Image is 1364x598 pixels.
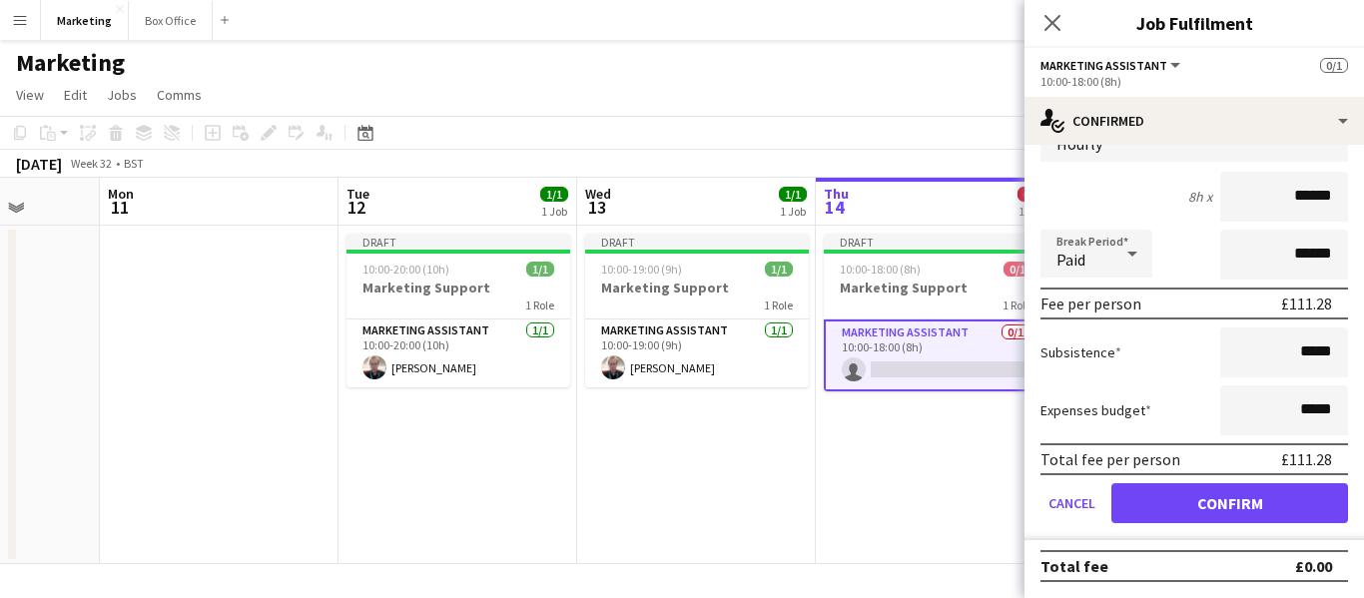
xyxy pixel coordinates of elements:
span: 1 Role [525,298,554,312]
span: 10:00-18:00 (8h) [840,262,921,277]
span: 0/1 [1004,262,1031,277]
span: Mon [108,185,134,203]
h1: Marketing [16,48,125,78]
div: £111.28 [1281,449,1332,469]
span: 1/1 [526,262,554,277]
div: £0.00 [1295,556,1332,576]
app-job-card: Draft10:00-18:00 (8h)0/1Marketing Support1 RoleMarketing Assistant0/110:00-18:00 (8h) [824,234,1047,391]
span: 10:00-19:00 (9h) [601,262,682,277]
span: 1/1 [779,187,807,202]
div: Draft [585,234,809,250]
div: £111.28 [1281,294,1332,313]
h3: Marketing Support [346,279,570,297]
span: 0/1 [1320,58,1348,73]
div: 10:00-18:00 (8h) [1040,74,1348,89]
span: 10:00-20:00 (10h) [362,262,449,277]
span: Tue [346,185,369,203]
div: 8h x [1188,188,1212,206]
span: 1 Role [764,298,793,312]
span: Week 32 [66,156,116,171]
a: Jobs [99,82,145,108]
span: Jobs [107,86,137,104]
span: Paid [1056,250,1085,270]
span: 1/1 [765,262,793,277]
span: Wed [585,185,611,203]
span: View [16,86,44,104]
div: Draft [346,234,570,250]
h3: Job Fulfilment [1024,10,1364,36]
span: 12 [343,196,369,219]
span: Edit [64,86,87,104]
div: Draft [824,234,1047,250]
div: BST [124,156,144,171]
span: Marketing Assistant [1040,58,1167,73]
button: Box Office [129,1,213,40]
app-job-card: Draft10:00-19:00 (9h)1/1Marketing Support1 RoleMarketing Assistant1/110:00-19:00 (9h)[PERSON_NAME] [585,234,809,387]
h3: Marketing Support [824,279,1047,297]
app-job-card: Draft10:00-20:00 (10h)1/1Marketing Support1 RoleMarketing Assistant1/110:00-20:00 (10h)[PERSON_NAME] [346,234,570,387]
button: Marketing Assistant [1040,58,1183,73]
label: Subsistence [1040,343,1121,361]
button: Cancel [1040,483,1103,523]
a: Edit [56,82,95,108]
div: [DATE] [16,154,62,174]
span: Thu [824,185,849,203]
h3: Marketing Support [585,279,809,297]
app-card-role: Marketing Assistant1/110:00-19:00 (9h)[PERSON_NAME] [585,319,809,387]
span: 13 [582,196,611,219]
div: 1 Job [541,204,567,219]
div: Total fee [1040,556,1108,576]
app-card-role: Marketing Assistant1/110:00-20:00 (10h)[PERSON_NAME] [346,319,570,387]
span: 1 Role [1003,298,1031,312]
span: 11 [105,196,134,219]
app-card-role: Marketing Assistant0/110:00-18:00 (8h) [824,319,1047,391]
button: Marketing [41,1,129,40]
span: 1/1 [540,187,568,202]
div: Confirmed [1024,97,1364,145]
a: Comms [149,82,210,108]
button: Confirm [1111,483,1348,523]
div: Total fee per person [1040,449,1180,469]
div: 1 Job [780,204,806,219]
a: View [8,82,52,108]
span: Comms [157,86,202,104]
div: Fee per person [1040,294,1141,313]
div: 1 Job [1019,204,1044,219]
span: 0/1 [1018,187,1045,202]
label: Expenses budget [1040,401,1151,419]
span: 14 [821,196,849,219]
